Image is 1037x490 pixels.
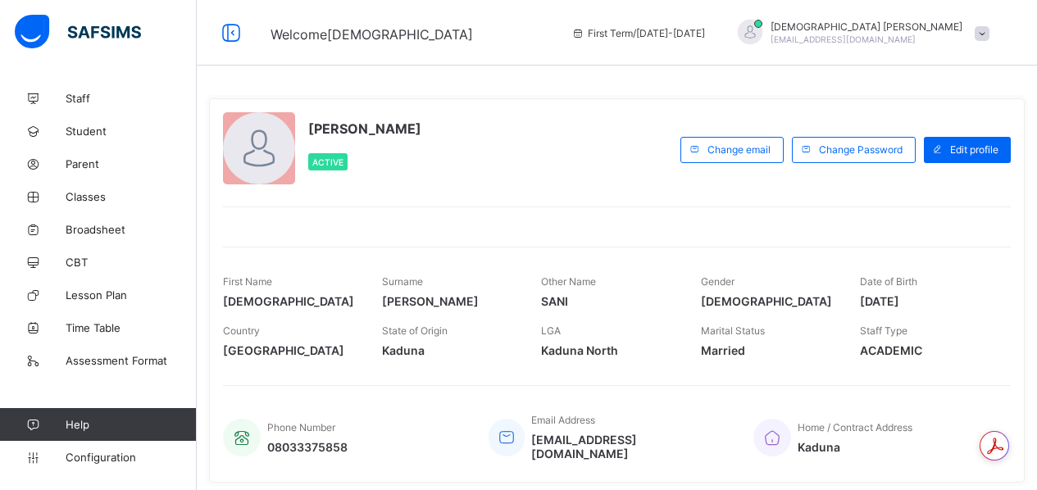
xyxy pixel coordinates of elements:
span: Home / Contract Address [798,421,912,433]
span: Change Password [819,143,903,156]
span: [DATE] [860,294,994,308]
span: [PERSON_NAME] [382,294,516,308]
span: Change email [707,143,771,156]
span: Gender [701,275,735,288]
span: [EMAIL_ADDRESS][DOMAIN_NAME] [771,34,916,44]
span: [DEMOGRAPHIC_DATA] [PERSON_NAME] [771,20,962,33]
span: Marital Status [701,324,765,337]
span: Phone Number [267,421,335,433]
span: Edit profile [950,143,998,156]
span: Country [223,324,260,337]
span: Date of Birth [860,275,917,288]
span: LGA [541,324,561,337]
span: Kaduna [798,440,912,454]
span: Time Table [66,321,197,334]
span: Help [66,418,196,431]
span: Kaduna [382,343,516,357]
span: [DEMOGRAPHIC_DATA] [223,294,357,308]
span: [GEOGRAPHIC_DATA] [223,343,357,357]
span: Assessment Format [66,354,197,367]
span: SANI [541,294,675,308]
img: safsims [15,15,141,49]
span: CBT [66,256,197,269]
span: Lesson Plan [66,288,197,302]
span: Married [701,343,835,357]
span: Configuration [66,451,196,464]
span: [EMAIL_ADDRESS][DOMAIN_NAME] [531,433,729,461]
span: Classes [66,190,197,203]
span: Welcome [DEMOGRAPHIC_DATA] [271,26,473,43]
div: MUHAMMADIBRAHIM [721,20,998,47]
span: Broadsheet [66,223,197,236]
span: Surname [382,275,423,288]
span: ACADEMIC [860,343,994,357]
span: Student [66,125,197,138]
span: Staff [66,92,197,105]
span: Email Address [531,414,595,426]
span: State of Origin [382,324,448,337]
span: Parent [66,157,197,170]
span: 08033375858 [267,440,348,454]
span: Kaduna North [541,343,675,357]
span: [PERSON_NAME] [308,120,421,137]
span: [DEMOGRAPHIC_DATA] [701,294,835,308]
span: session/term information [571,27,705,39]
span: Staff Type [860,324,907,337]
span: Active [312,157,343,167]
span: First Name [223,275,272,288]
span: Other Name [541,275,596,288]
